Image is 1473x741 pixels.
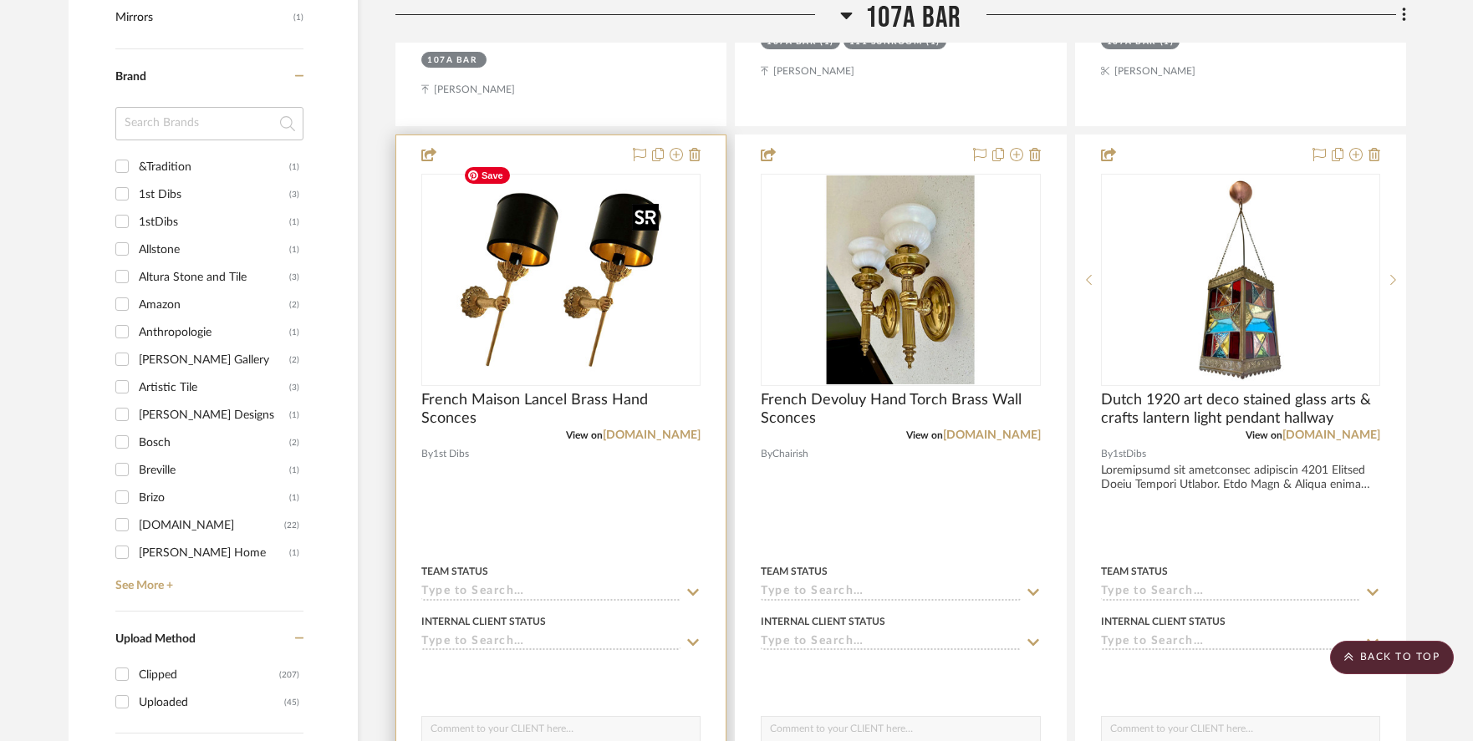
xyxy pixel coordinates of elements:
img: Dutch 1920 art deco stained glass arts & crafts lantern light pendant hallway [1136,175,1345,384]
span: Brand [115,71,146,83]
div: Amazon [139,292,289,318]
div: (1) [289,319,299,346]
a: [DOMAIN_NAME] [603,429,701,441]
div: &Tradition [139,154,289,180]
div: 0 [422,175,700,385]
div: (3) [289,374,299,401]
span: By [761,446,772,462]
span: 1stDibs [1113,446,1146,462]
a: [DOMAIN_NAME] [1282,429,1380,441]
input: Type to Search… [421,635,680,651]
div: (3) [289,181,299,208]
input: Type to Search… [1101,635,1360,651]
div: (1) [289,236,299,263]
span: By [421,446,433,462]
div: Internal Client Status [1101,614,1226,629]
div: (22) [284,512,299,539]
div: Altura Stone and Tile [139,264,289,291]
span: French Devoluy Hand Torch Brass Wall Sconces [761,391,1040,428]
div: Internal Client Status [761,614,885,629]
span: View on [1246,430,1282,440]
div: Internal Client Status [421,614,546,629]
a: See More + [111,566,303,593]
span: Mirrors [115,3,289,32]
div: Artistic Tile [139,374,289,401]
div: Uploaded [139,689,284,716]
input: Type to Search… [761,585,1020,601]
div: (1) [289,540,299,566]
span: By [1101,446,1113,462]
img: French Devoluy Hand Torch Brass Wall Sconces [796,175,1005,384]
div: (1) [289,457,299,484]
span: Upload Method [115,633,196,645]
div: (1) [289,402,299,429]
div: (1) [289,154,299,180]
span: View on [906,430,943,440]
div: Anthropologie [139,319,289,346]
input: Type to Search… [421,585,680,601]
scroll-to-top-button: BACK TO TOP [1330,641,1454,674]
div: (3) [289,264,299,291]
div: Bosch [139,429,289,456]
div: (2) [289,429,299,456]
input: Type to Search… [1101,585,1360,601]
div: Clipped [139,662,279,688]
span: Dutch 1920 art deco stained glass arts & crafts lantern light pendant hallway [1101,391,1380,428]
div: Brizo [139,485,289,511]
div: 0 [1102,175,1379,385]
div: (2) [289,292,299,318]
div: 1st Dibs [139,181,289,208]
div: [PERSON_NAME] Designs [139,402,289,429]
input: Search Brands [115,107,303,140]
div: Breville [139,457,289,484]
div: 0 [762,175,1039,385]
div: (45) [284,689,299,716]
span: 1st Dibs [433,446,469,462]
a: [DOMAIN_NAME] [943,429,1041,441]
div: (1) [289,485,299,511]
input: Type to Search… [761,635,1020,651]
div: 107A Bar [427,54,477,67]
div: (2) [289,347,299,373]
span: French Maison Lancel Brass Hand Sconces [421,391,701,428]
span: Chairish [772,446,808,462]
div: [DOMAIN_NAME] [139,512,284,539]
span: View on [566,430,603,440]
div: Team Status [1101,564,1168,579]
div: Team Status [761,564,828,579]
div: (1) [289,209,299,236]
div: Allstone [139,236,289,263]
div: [PERSON_NAME] Gallery [139,347,289,373]
div: (207) [279,662,299,688]
div: Team Status [421,564,488,579]
span: (1) [293,4,303,31]
span: Save [465,167,510,184]
div: [PERSON_NAME] Home [139,540,289,566]
div: 1stDibs [139,209,289,236]
img: French Maison Lancel Brass Hand Sconces [456,175,665,384]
